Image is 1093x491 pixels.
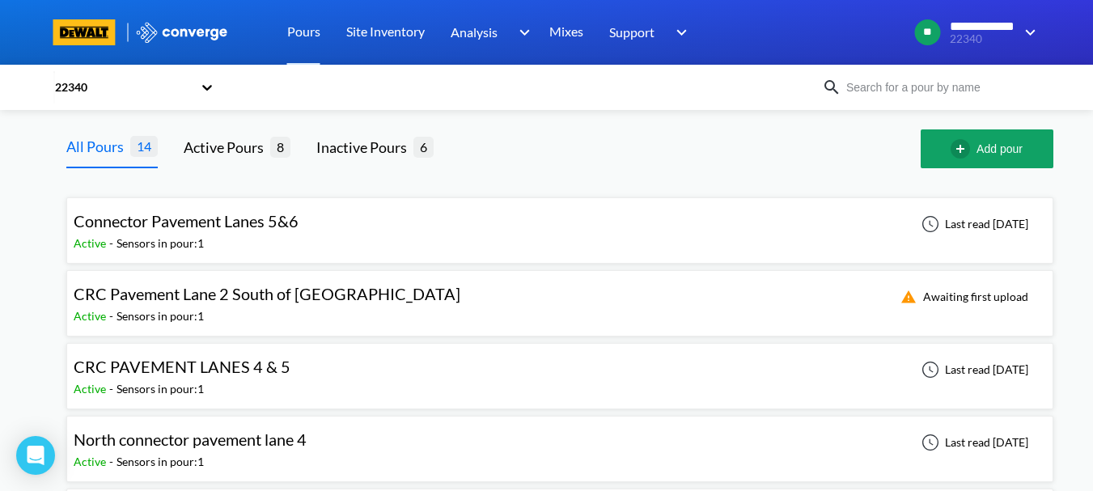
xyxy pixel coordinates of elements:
div: Sensors in pour: 1 [117,380,204,398]
div: Last read [DATE] [913,214,1033,234]
span: 22340 [950,33,1015,45]
span: CRC Pavement Lane 2 South of [GEOGRAPHIC_DATA] [74,284,460,303]
input: Search for a pour by name [841,78,1037,96]
span: Active [74,382,109,396]
div: Inactive Pours [316,136,413,159]
span: CRC PAVEMENT LANES 4 & 5 [74,357,290,376]
span: Active [74,309,109,323]
span: 14 [130,136,158,156]
a: branding logo [53,19,135,45]
span: North connector pavement lane 4 [74,430,307,449]
span: Active [74,455,109,468]
a: CRC PAVEMENT LANES 4 & 5Active-Sensors in pour:1Last read [DATE] [66,362,1053,375]
div: Sensors in pour: 1 [117,453,204,471]
img: logo_ewhite.svg [135,22,229,43]
div: Active Pours [184,136,270,159]
img: icon-search.svg [822,78,841,97]
a: CRC Pavement Lane 2 South of [GEOGRAPHIC_DATA]Active-Sensors in pour:1Awaiting first upload [66,289,1053,303]
div: Sensors in pour: 1 [117,235,204,252]
div: 22340 [53,78,193,96]
span: Connector Pavement Lanes 5&6 [74,211,299,231]
div: Open Intercom Messenger [16,436,55,475]
a: North connector pavement lane 4Active-Sensors in pour:1Last read [DATE] [66,434,1053,448]
span: Support [609,22,655,42]
div: All Pours [66,135,130,158]
span: Active [74,236,109,250]
span: 8 [270,137,290,157]
img: downArrow.svg [666,23,692,42]
img: branding logo [53,19,116,45]
span: - [109,309,117,323]
span: - [109,236,117,250]
img: downArrow.svg [509,23,535,42]
span: - [109,382,117,396]
img: downArrow.svg [1015,23,1040,42]
button: Add pour [921,129,1053,168]
div: Last read [DATE] [913,433,1033,452]
div: Last read [DATE] [913,360,1033,379]
span: Analysis [451,22,498,42]
span: 6 [413,137,434,157]
img: add-circle-outline.svg [951,139,976,159]
span: - [109,455,117,468]
a: Connector Pavement Lanes 5&6Active-Sensors in pour:1Last read [DATE] [66,216,1053,230]
div: Awaiting first upload [891,287,1033,307]
div: Sensors in pour: 1 [117,307,204,325]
